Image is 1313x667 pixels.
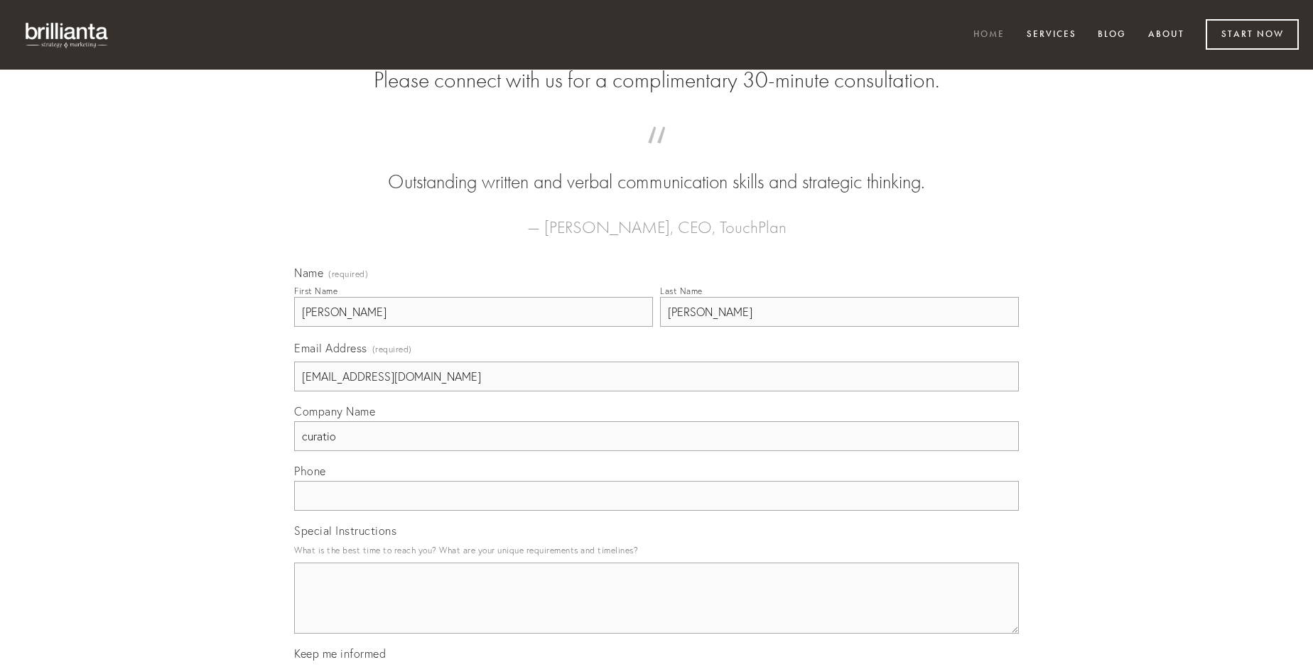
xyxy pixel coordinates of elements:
[294,404,375,418] span: Company Name
[294,524,396,538] span: Special Instructions
[317,196,996,242] figcaption: — [PERSON_NAME], CEO, TouchPlan
[294,541,1019,560] p: What is the best time to reach you? What are your unique requirements and timelines?
[1206,19,1299,50] a: Start Now
[294,464,326,478] span: Phone
[1017,23,1086,47] a: Services
[660,286,703,296] div: Last Name
[294,286,337,296] div: First Name
[1139,23,1194,47] a: About
[372,340,412,359] span: (required)
[294,341,367,355] span: Email Address
[964,23,1014,47] a: Home
[294,646,386,661] span: Keep me informed
[317,141,996,168] span: “
[1088,23,1135,47] a: Blog
[317,141,996,196] blockquote: Outstanding written and verbal communication skills and strategic thinking.
[14,14,121,55] img: brillianta - research, strategy, marketing
[294,266,323,280] span: Name
[294,67,1019,94] h2: Please connect with us for a complimentary 30-minute consultation.
[328,270,368,278] span: (required)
